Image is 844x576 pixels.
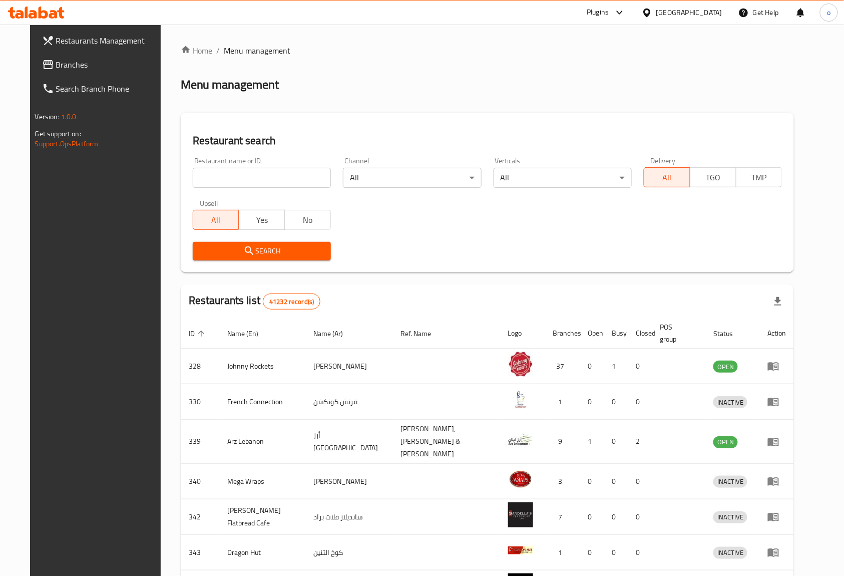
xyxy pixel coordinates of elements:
span: INACTIVE [713,547,747,558]
a: Home [181,45,213,57]
td: 0 [604,384,628,420]
span: Ref. Name [400,328,444,340]
span: POS group [660,321,694,345]
td: 0 [628,464,652,499]
th: Busy [604,318,628,349]
div: INACTIVE [713,511,747,523]
td: 0 [604,535,628,570]
td: 9 [545,420,580,464]
span: 1.0.0 [61,110,77,123]
td: 1 [545,384,580,420]
img: Sandella's Flatbread Cafe [508,502,533,527]
span: ID [189,328,208,340]
td: 7 [545,499,580,535]
img: French Connection [508,387,533,412]
th: Open [580,318,604,349]
td: Dragon Hut [220,535,306,570]
td: 1 [604,349,628,384]
span: 41232 record(s) [263,297,320,307]
button: Search [193,242,331,260]
span: INACTIVE [713,397,747,408]
td: أرز [GEOGRAPHIC_DATA] [305,420,392,464]
span: All [648,170,686,185]
td: فرنش كونكشن [305,384,392,420]
div: Menu [767,396,786,408]
td: 0 [604,499,628,535]
h2: Restaurants list [189,293,321,310]
div: Menu [767,475,786,487]
td: 37 [545,349,580,384]
div: All [343,168,481,188]
td: 328 [181,349,220,384]
th: Logo [500,318,545,349]
td: 2 [628,420,652,464]
button: No [284,210,331,230]
button: TMP [736,167,782,187]
div: Menu [767,436,786,448]
td: Mega Wraps [220,464,306,499]
td: 0 [580,499,604,535]
label: Upsell [200,200,218,207]
a: Support.OpsPlatform [35,137,99,150]
span: TMP [740,170,778,185]
td: 0 [604,420,628,464]
h2: Restaurant search [193,133,782,148]
nav: breadcrumb [181,45,794,57]
div: Menu [767,511,786,523]
input: Search for restaurant name or ID.. [193,168,331,188]
td: Johnny Rockets [220,349,306,384]
th: Branches [545,318,580,349]
button: TGO [690,167,736,187]
td: [PERSON_NAME] [305,464,392,499]
td: 0 [580,535,604,570]
td: 0 [580,349,604,384]
span: Version: [35,110,60,123]
span: OPEN [713,436,738,448]
td: Arz Lebanon [220,420,306,464]
span: Search [201,245,323,257]
td: 0 [628,499,652,535]
td: كوخ التنين [305,535,392,570]
td: سانديلاز فلات براد [305,499,392,535]
th: Action [759,318,794,349]
span: Yes [243,213,281,227]
div: Total records count [263,294,320,310]
td: 340 [181,464,220,499]
button: All [193,210,239,230]
span: Status [713,328,746,340]
img: Mega Wraps [508,467,533,492]
td: 342 [181,499,220,535]
td: 343 [181,535,220,570]
span: OPEN [713,361,738,373]
div: Menu [767,360,786,372]
a: Restaurants Management [34,29,171,53]
div: INACTIVE [713,396,747,408]
span: No [289,213,327,227]
a: Branches [34,53,171,77]
th: Closed [628,318,652,349]
div: Plugins [587,7,609,19]
li: / [217,45,220,57]
td: 0 [628,349,652,384]
img: Arz Lebanon [508,427,533,452]
span: Menu management [224,45,291,57]
label: Delivery [651,157,676,164]
div: All [494,168,632,188]
span: TGO [694,170,732,185]
td: 0 [628,535,652,570]
button: All [644,167,690,187]
span: Restaurants Management [56,35,163,47]
div: INACTIVE [713,547,747,559]
span: Branches [56,59,163,71]
div: Export file [766,290,790,314]
span: All [197,213,235,227]
div: Menu [767,546,786,558]
span: Name (Ar) [313,328,356,340]
span: o [827,7,830,18]
td: [PERSON_NAME] Flatbread Cafe [220,499,306,535]
td: 0 [604,464,628,499]
span: Search Branch Phone [56,83,163,95]
td: 1 [545,535,580,570]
